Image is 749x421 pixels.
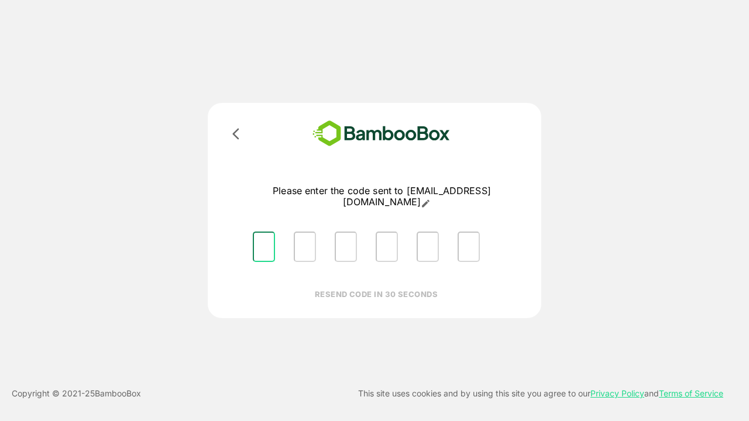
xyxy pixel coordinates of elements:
img: bamboobox [296,117,467,150]
input: Please enter OTP character 2 [294,232,316,262]
input: Please enter OTP character 6 [458,232,480,262]
input: Please enter OTP character 5 [417,232,439,262]
a: Privacy Policy [590,388,644,398]
p: Please enter the code sent to [EMAIL_ADDRESS][DOMAIN_NAME] [243,185,520,208]
p: Copyright © 2021- 25 BambooBox [12,387,141,401]
p: This site uses cookies and by using this site you agree to our and [358,387,723,401]
input: Please enter OTP character 4 [376,232,398,262]
input: Please enter OTP character 3 [335,232,357,262]
input: Please enter OTP character 1 [253,232,275,262]
a: Terms of Service [659,388,723,398]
